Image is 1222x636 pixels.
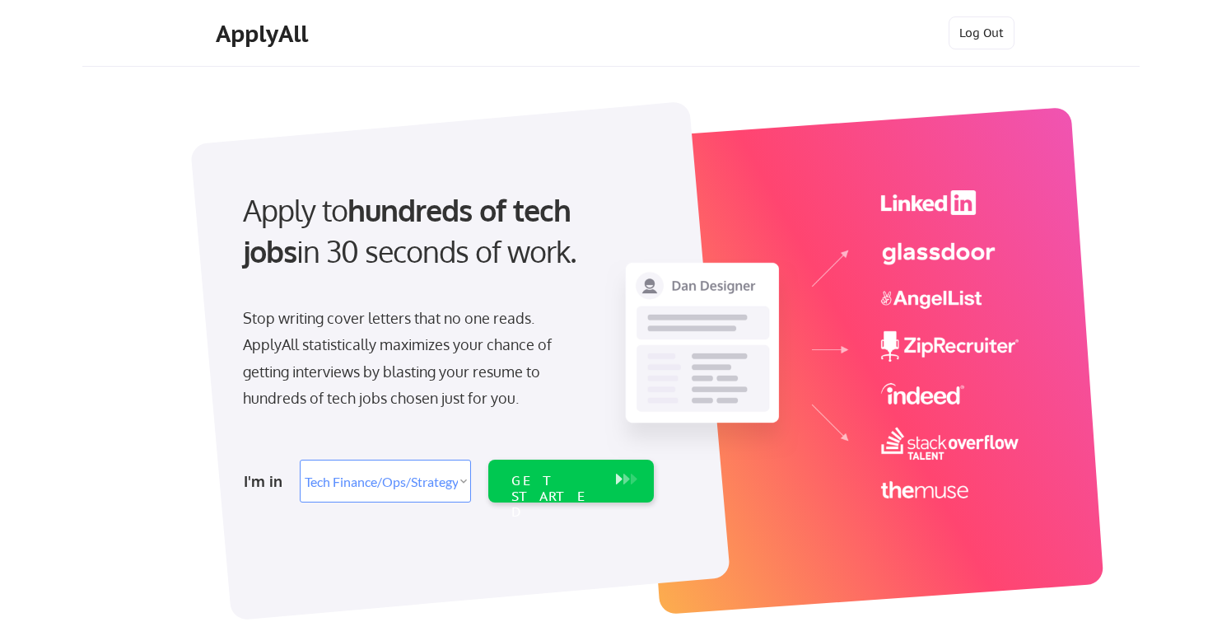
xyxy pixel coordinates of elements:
[243,189,647,273] div: Apply to in 30 seconds of work.
[511,473,599,521] div: GET STARTED
[243,305,581,412] div: Stop writing cover letters that no one reads. ApplyAll statistically maximizes your chance of get...
[949,16,1014,49] button: Log Out
[216,20,313,48] div: ApplyAll
[244,468,290,494] div: I'm in
[243,191,578,269] strong: hundreds of tech jobs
